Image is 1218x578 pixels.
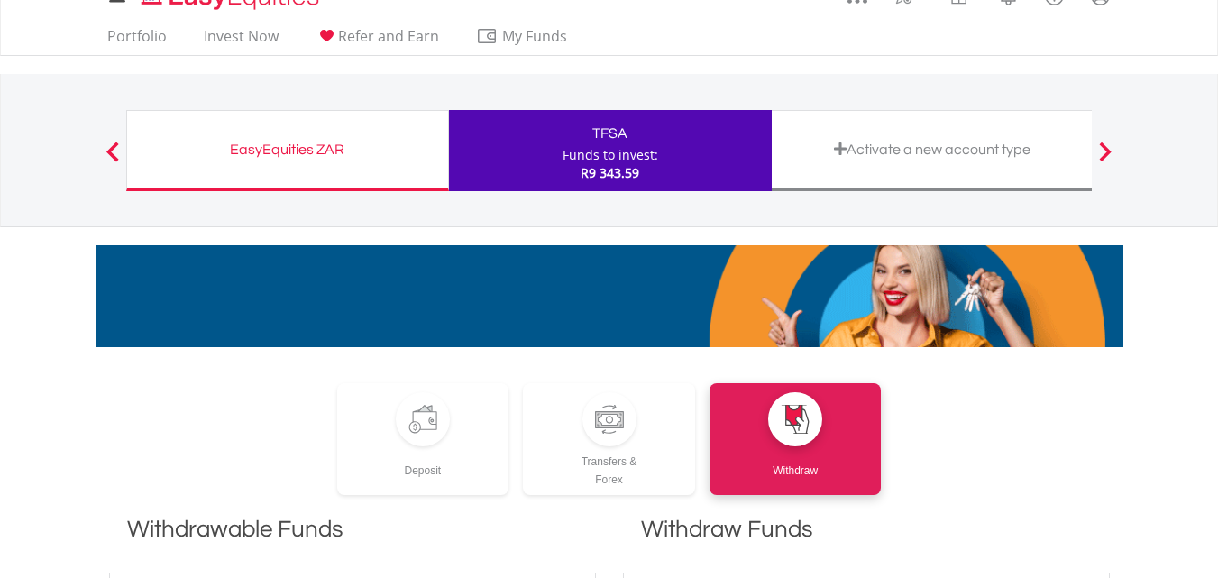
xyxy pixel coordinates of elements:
span: R9 343.59 [581,164,639,181]
h1: Withdraw Funds [623,513,1110,564]
span: Refer and Earn [338,26,439,46]
a: Transfers &Forex [523,383,695,495]
a: Deposit [337,383,509,495]
a: Withdraw [710,383,882,495]
img: EasyMortage Promotion Banner [96,245,1123,347]
a: Portfolio [100,27,174,55]
h1: Withdrawable Funds [109,513,596,564]
div: TFSA [460,121,761,146]
a: Invest Now [197,27,286,55]
div: Activate a new account type [783,137,1083,162]
a: Refer and Earn [308,27,446,55]
div: Deposit [337,446,509,480]
div: Withdraw [710,446,882,480]
div: EasyEquities ZAR [138,137,437,162]
span: My Funds [476,24,594,48]
div: Funds to invest: [563,146,658,164]
div: Transfers & Forex [523,446,695,489]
